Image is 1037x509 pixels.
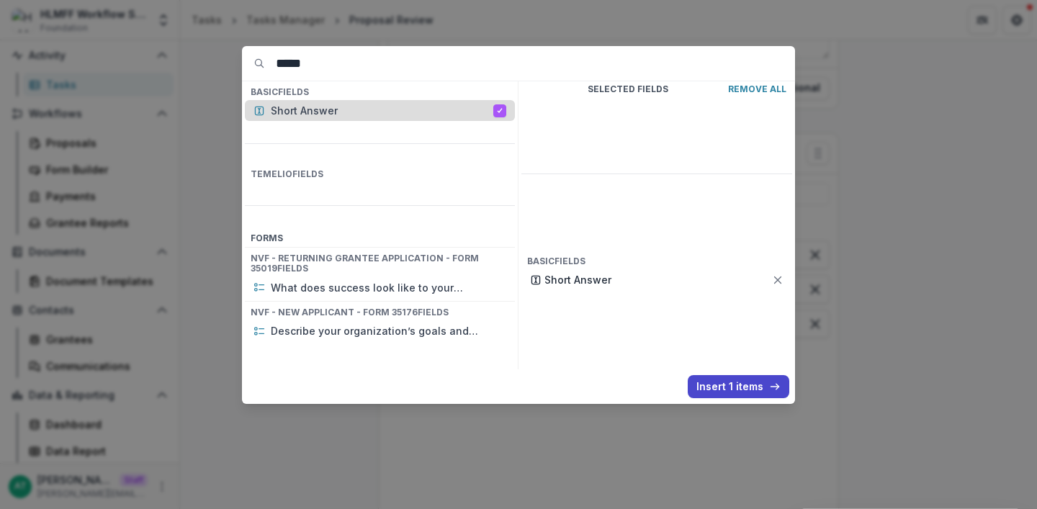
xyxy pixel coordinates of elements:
[245,251,515,277] h4: NVF - Returning Grantee Application - Form 35019 Fields
[245,230,515,246] h3: Form s
[688,375,789,398] button: Insert 1 items
[271,103,493,118] p: Short Answer
[245,305,515,320] h4: NVF - New Applicant - Form 35176 Fields
[728,84,786,94] p: Remove All
[245,166,515,182] h4: Temelio Fields
[271,280,506,295] p: What does success look like to your organization, both in the short- and long-term? Describe how ...
[544,272,772,287] p: Short Answer
[521,253,792,269] h4: Basic Fields
[527,84,728,94] p: Selected Fields
[245,84,515,100] h4: Basic Fields
[271,323,506,338] p: Describe your organization’s goals and primary activities for the coming year (if you are request...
